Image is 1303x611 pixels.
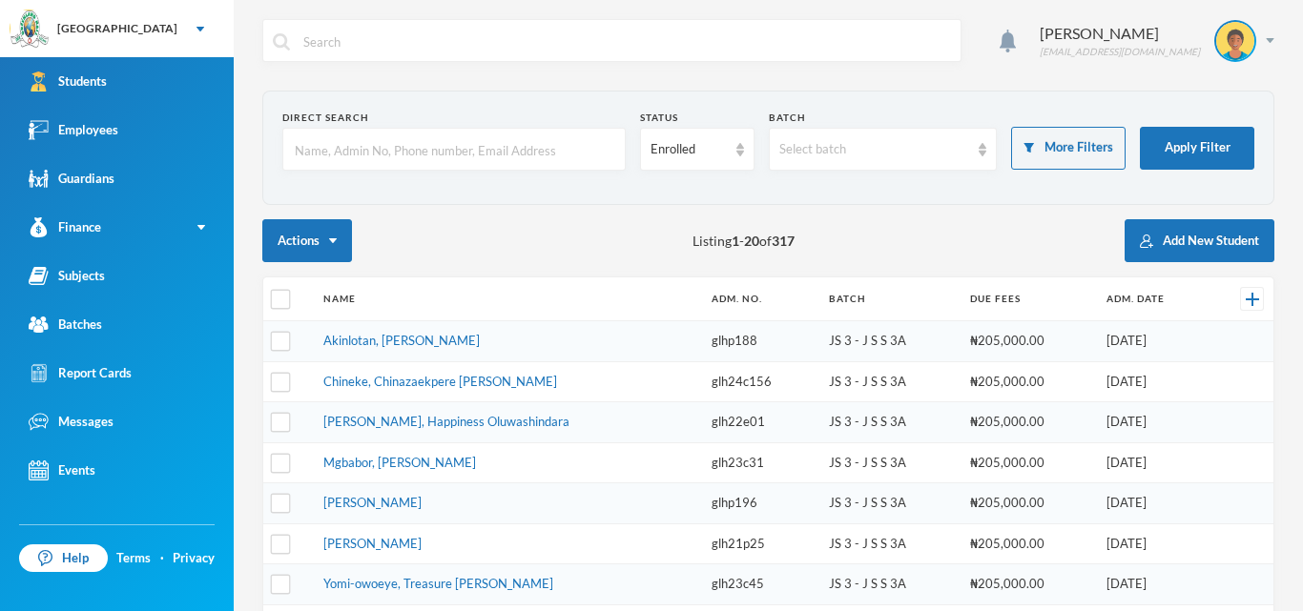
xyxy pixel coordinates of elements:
a: Chineke, Chinazaekpere [PERSON_NAME] [323,374,557,389]
div: Batch [769,111,998,125]
th: Batch [819,277,961,321]
td: [DATE] [1097,402,1210,443]
td: glh24c156 [702,361,819,402]
td: [DATE] [1097,483,1210,524]
td: glh22e01 [702,402,819,443]
a: Help [19,544,108,573]
td: glhp188 [702,321,819,362]
td: [DATE] [1097,564,1210,605]
button: Apply Filter [1140,127,1254,170]
td: ₦205,000.00 [961,321,1098,362]
button: Add New Student [1125,219,1274,262]
div: Events [29,460,95,480]
th: Name [314,277,702,321]
a: Yomi-owoeye, Treasure [PERSON_NAME] [323,576,553,591]
td: [DATE] [1097,321,1210,362]
img: search [273,33,290,51]
a: [PERSON_NAME], Happiness Oluwashindara [323,414,569,429]
button: Actions [262,219,352,262]
b: 20 [744,233,759,249]
th: Adm. No. [702,277,819,321]
img: logo [10,10,49,49]
input: Search [301,20,951,63]
a: Privacy [173,549,215,568]
td: glhp196 [702,483,819,524]
div: [PERSON_NAME] [1040,22,1200,45]
div: Finance [29,217,101,237]
a: Akinlotan, [PERSON_NAME] [323,333,480,348]
a: Terms [116,549,151,568]
td: JS 3 - J S S 3A [819,442,961,483]
td: JS 3 - J S S 3A [819,361,961,402]
button: More Filters [1011,127,1126,170]
div: Messages [29,412,114,432]
b: 1 [732,233,739,249]
img: STUDENT [1216,22,1254,60]
td: ₦205,000.00 [961,564,1098,605]
div: Employees [29,120,118,140]
div: Students [29,71,107,92]
a: Mgbabor, [PERSON_NAME] [323,455,476,470]
td: ₦205,000.00 [961,442,1098,483]
td: ₦205,000.00 [961,402,1098,443]
div: Batches [29,315,102,335]
div: Subjects [29,266,105,286]
td: [DATE] [1097,442,1210,483]
div: Report Cards [29,363,132,383]
b: 317 [772,233,795,249]
div: Guardians [29,169,114,189]
td: [DATE] [1097,523,1210,564]
th: Due Fees [961,277,1098,321]
input: Name, Admin No, Phone number, Email Address [293,129,615,172]
td: JS 3 - J S S 3A [819,483,961,524]
td: JS 3 - J S S 3A [819,402,961,443]
div: Status [640,111,755,125]
td: ₦205,000.00 [961,483,1098,524]
span: Listing - of [693,231,795,251]
td: ₦205,000.00 [961,361,1098,402]
div: [EMAIL_ADDRESS][DOMAIN_NAME] [1040,45,1200,59]
td: JS 3 - J S S 3A [819,321,961,362]
td: ₦205,000.00 [961,523,1098,564]
div: Enrolled [651,140,727,159]
td: JS 3 - J S S 3A [819,564,961,605]
td: glh23c31 [702,442,819,483]
img: + [1246,293,1259,306]
div: Select batch [779,140,970,159]
div: [GEOGRAPHIC_DATA] [57,20,177,37]
td: glh23c45 [702,564,819,605]
div: Direct Search [282,111,626,125]
a: [PERSON_NAME] [323,495,422,510]
td: [DATE] [1097,361,1210,402]
div: · [160,549,164,568]
td: JS 3 - J S S 3A [819,523,961,564]
a: [PERSON_NAME] [323,536,422,551]
th: Adm. Date [1097,277,1210,321]
td: glh21p25 [702,523,819,564]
